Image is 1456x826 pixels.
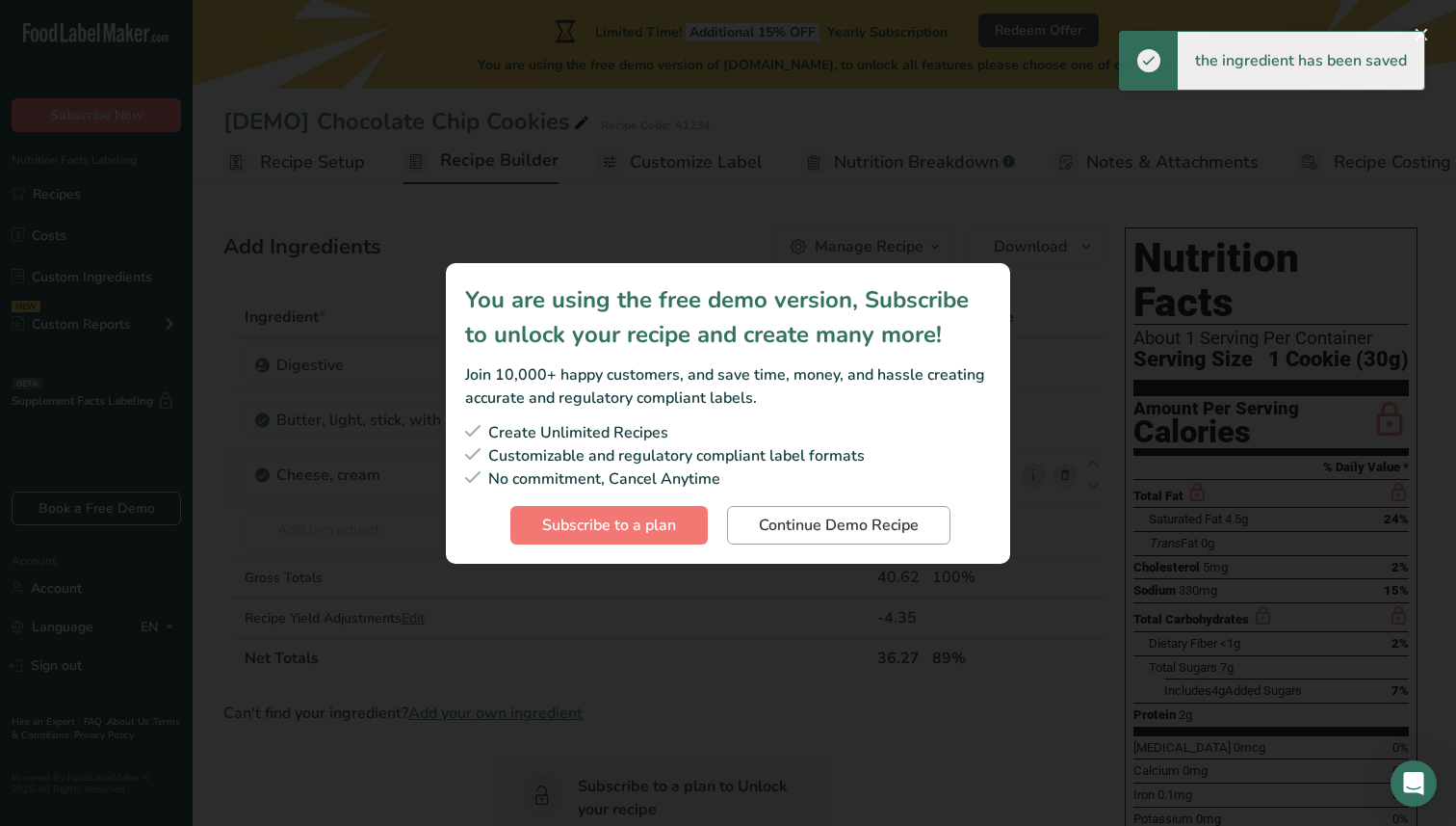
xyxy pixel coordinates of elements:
div: No commitment, Cancel Anytime [465,467,991,491]
div: Open Intercom Messenger [1391,760,1437,807]
div: Join 10,000+ happy customers, and save time, money, and hassle creating accurate and regulatory c... [465,363,991,410]
span: Continue Demo Recipe [759,514,919,537]
span: Subscribe to a plan [542,514,676,537]
div: the ingredient has been saved [1178,32,1424,90]
div: You are using the free demo version, Subscribe to unlock your recipe and create many more! [465,282,991,352]
button: Continue Demo Recipe [727,506,950,545]
div: Create Unlimited Recipes [465,421,991,444]
button: Subscribe to a plan [510,506,708,545]
div: Customizable and regulatory compliant label formats [465,444,991,467]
